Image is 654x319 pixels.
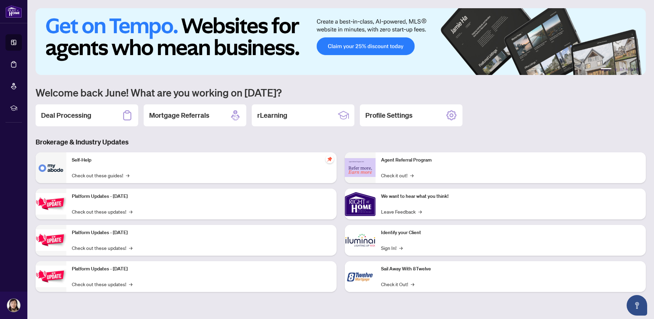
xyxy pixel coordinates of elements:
[72,193,331,200] p: Platform Updates - [DATE]
[72,244,132,252] a: Check out these updates!→
[7,299,20,312] img: Profile Icon
[627,295,647,316] button: Open asap
[36,86,646,99] h1: Welcome back June! What are you working on [DATE]?
[36,266,66,287] img: Platform Updates - June 23, 2025
[345,189,376,219] img: We want to hear what you think!
[129,280,132,288] span: →
[72,171,129,179] a: Check out these guides!→
[36,193,66,215] img: Platform Updates - July 21, 2025
[620,68,623,71] button: 3
[601,68,612,71] button: 1
[149,111,209,120] h2: Mortgage Referrals
[72,280,132,288] a: Check out these updates!→
[129,208,132,215] span: →
[625,68,628,71] button: 4
[365,111,413,120] h2: Profile Settings
[72,156,331,164] p: Self-Help
[36,8,646,75] img: Slide 0
[36,152,66,183] img: Self-Help
[126,171,129,179] span: →
[418,208,422,215] span: →
[72,265,331,273] p: Platform Updates - [DATE]
[399,244,403,252] span: →
[345,158,376,177] img: Agent Referral Program
[381,280,414,288] a: Check it Out!→
[381,171,414,179] a: Check it out!→
[5,5,22,18] img: logo
[129,244,132,252] span: →
[381,156,640,164] p: Agent Referral Program
[257,111,287,120] h2: rLearning
[636,68,639,71] button: 6
[72,208,132,215] a: Check out these updates!→
[381,244,403,252] a: Sign In!→
[410,171,414,179] span: →
[411,280,414,288] span: →
[631,68,633,71] button: 5
[345,261,376,292] img: Sail Away With 8Twelve
[381,193,640,200] p: We want to hear what you think!
[381,265,640,273] p: Sail Away With 8Twelve
[614,68,617,71] button: 2
[381,229,640,237] p: Identify your Client
[72,229,331,237] p: Platform Updates - [DATE]
[36,229,66,251] img: Platform Updates - July 8, 2025
[326,155,334,163] span: pushpin
[381,208,422,215] a: Leave Feedback→
[345,225,376,256] img: Identify your Client
[41,111,91,120] h2: Deal Processing
[36,137,646,147] h3: Brokerage & Industry Updates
